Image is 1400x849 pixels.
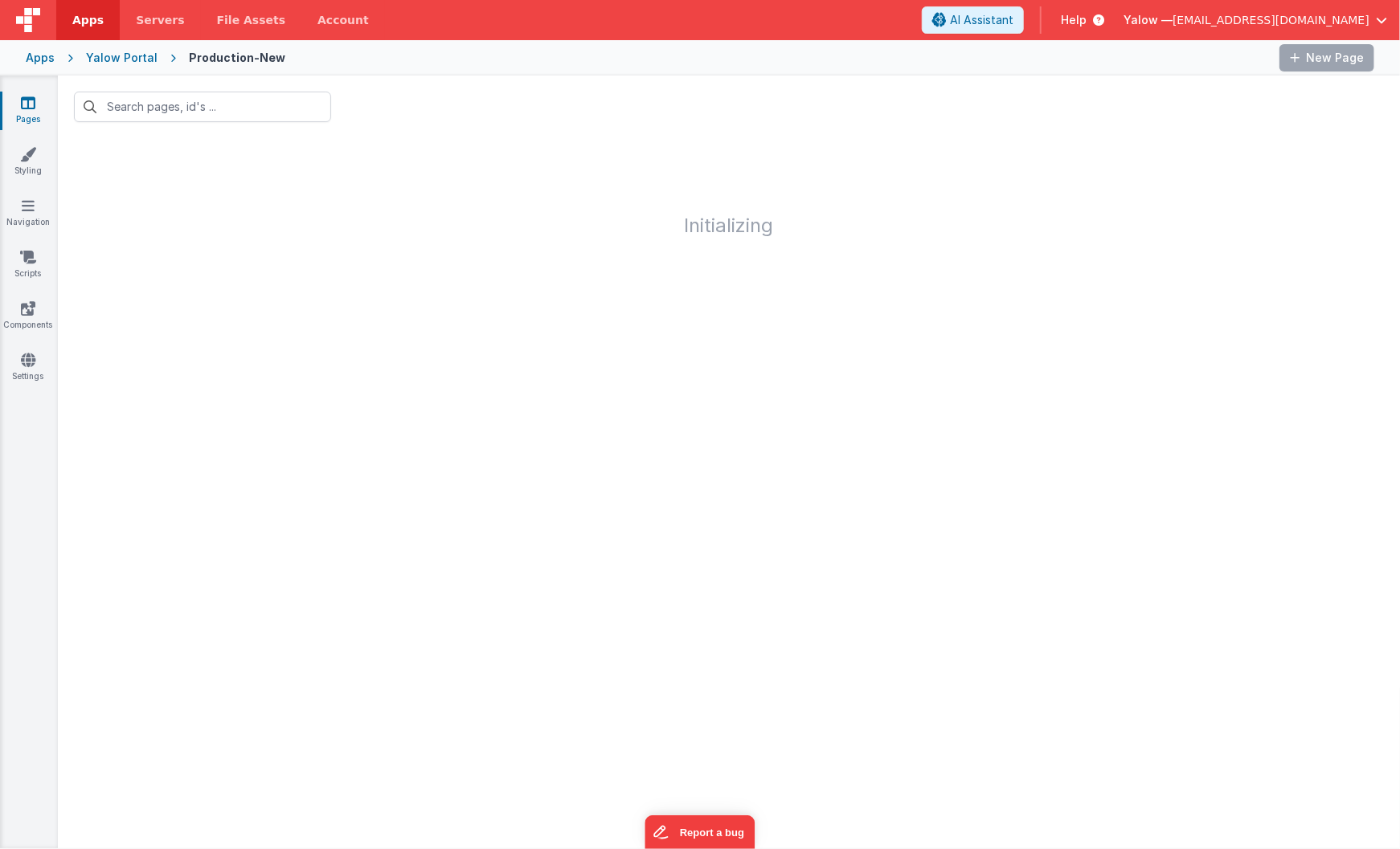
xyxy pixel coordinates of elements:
span: Help [1061,12,1087,28]
span: [EMAIL_ADDRESS][DOMAIN_NAME] [1173,12,1369,28]
span: Apps [72,12,104,28]
span: File Assets [217,12,286,28]
span: AI Assistant [950,12,1013,28]
div: Apps [26,50,55,66]
input: Search pages, id's ... [74,92,331,122]
h1: Initializing [58,138,1400,236]
iframe: Marker.io feedback button [645,815,755,849]
button: Yalow — [EMAIL_ADDRESS][DOMAIN_NAME] [1124,12,1387,28]
span: Servers [136,12,184,28]
button: New Page [1279,44,1374,71]
div: Yalow Portal [86,50,158,66]
button: AI Assistant [922,6,1024,34]
span: Yalow — [1124,12,1173,28]
div: Production-New [189,50,285,66]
